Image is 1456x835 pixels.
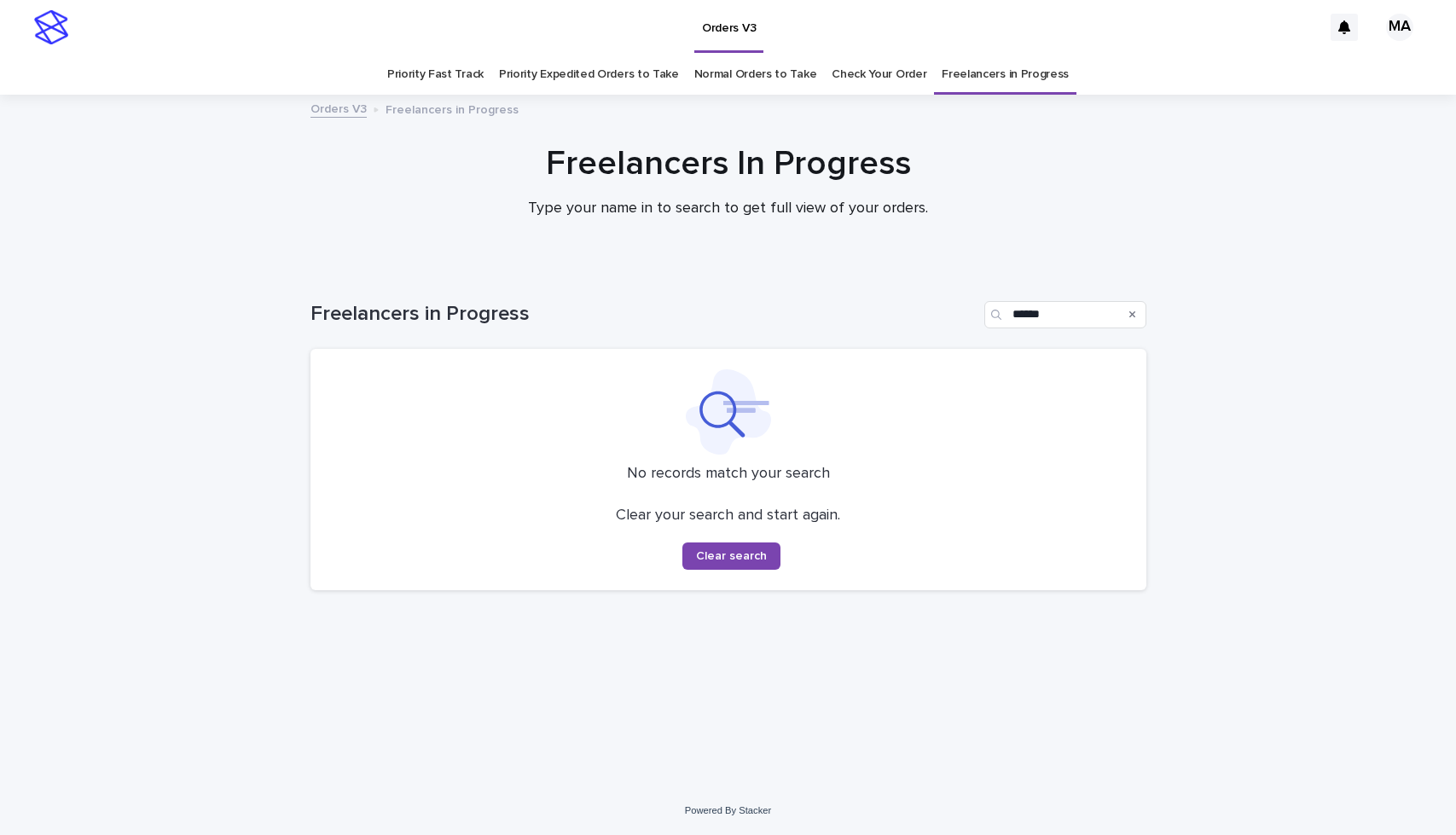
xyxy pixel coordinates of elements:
[331,465,1126,484] p: No records match your search
[984,301,1146,328] input: Search
[310,98,367,118] a: Orders V3
[682,542,780,570] button: Clear search
[310,143,1146,184] h1: Freelancers In Progress
[34,10,68,44] img: stacker-logo-s-only.png
[685,805,771,815] a: Powered By Stacker
[386,99,519,118] p: Freelancers in Progress
[387,200,1070,218] p: Type your name in to search to get full view of your orders.
[694,55,817,95] a: Normal Orders to Take
[942,55,1069,95] a: Freelancers in Progress
[499,55,679,95] a: Priority Expedited Orders to Take
[616,507,840,525] p: Clear your search and start again.
[310,302,977,327] h1: Freelancers in Progress
[1386,14,1413,41] div: MA
[696,550,767,562] span: Clear search
[832,55,926,95] a: Check Your Order
[387,55,484,95] a: Priority Fast Track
